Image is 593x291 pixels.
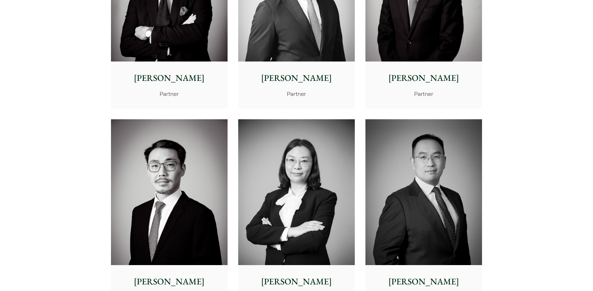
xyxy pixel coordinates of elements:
[116,72,223,85] p: [PERSON_NAME]
[243,72,350,85] p: [PERSON_NAME]
[370,275,477,288] p: [PERSON_NAME]
[243,275,350,288] p: [PERSON_NAME]
[370,90,477,98] p: Partner
[116,275,223,288] p: [PERSON_NAME]
[116,90,223,98] p: Partner
[243,90,350,98] p: Partner
[370,72,477,85] p: [PERSON_NAME]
